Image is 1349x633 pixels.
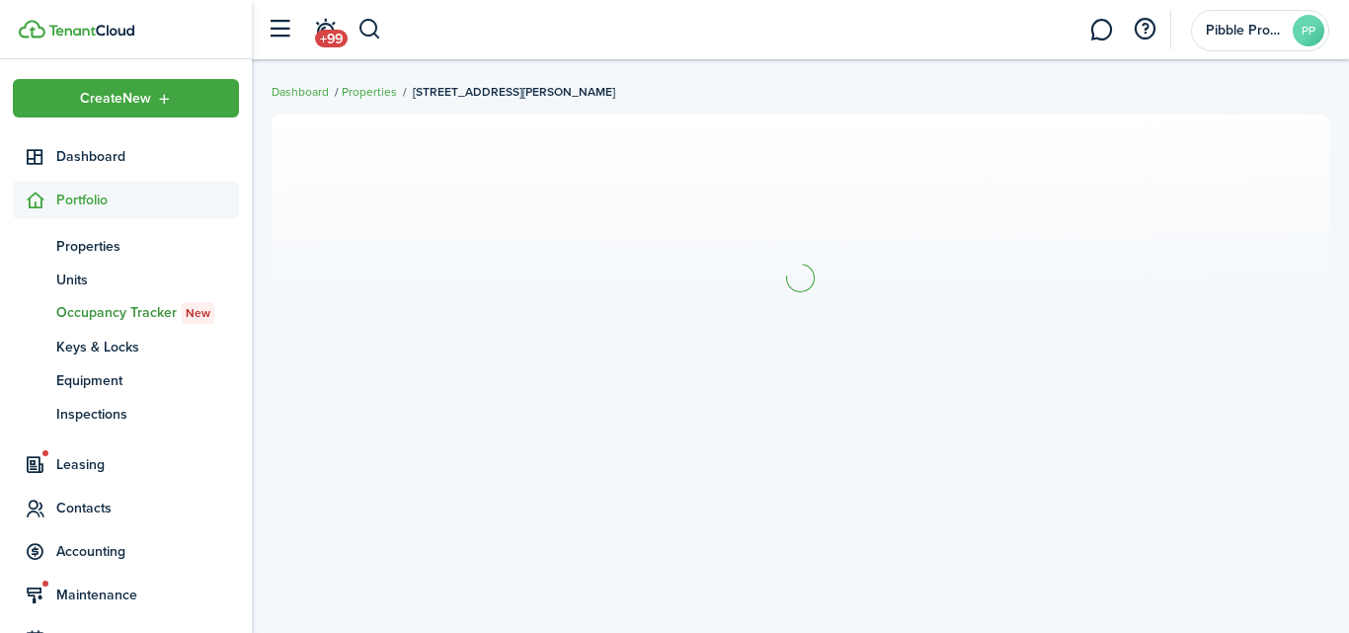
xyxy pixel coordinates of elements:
[315,30,348,47] span: +99
[19,20,45,39] img: TenantCloud
[56,270,239,290] span: Units
[56,404,239,425] span: Inspections
[56,454,239,475] span: Leasing
[56,302,239,324] span: Occupancy Tracker
[13,397,239,431] a: Inspections
[13,263,239,296] a: Units
[186,304,210,322] span: New
[56,541,239,562] span: Accounting
[272,83,329,101] a: Dashboard
[56,585,239,605] span: Maintenance
[13,363,239,397] a: Equipment
[56,190,239,210] span: Portfolio
[13,79,239,118] button: Open menu
[56,146,239,167] span: Dashboard
[48,25,134,37] img: TenantCloud
[306,5,344,55] a: Notifications
[56,498,239,518] span: Contacts
[13,296,239,330] a: Occupancy TrackerNew
[413,83,615,101] span: [STREET_ADDRESS][PERSON_NAME]
[1206,24,1285,38] span: Pibble Properties LLC
[13,330,239,363] a: Keys & Locks
[80,92,151,106] span: Create New
[13,137,239,176] a: Dashboard
[56,370,239,391] span: Equipment
[13,229,239,263] a: Properties
[1293,15,1324,46] avatar-text: PP
[1128,13,1161,46] button: Open resource center
[56,337,239,357] span: Keys & Locks
[342,83,397,101] a: Properties
[261,11,298,48] button: Open sidebar
[56,236,239,257] span: Properties
[1082,5,1120,55] a: Messaging
[783,261,818,295] img: Loading
[357,13,382,46] button: Search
